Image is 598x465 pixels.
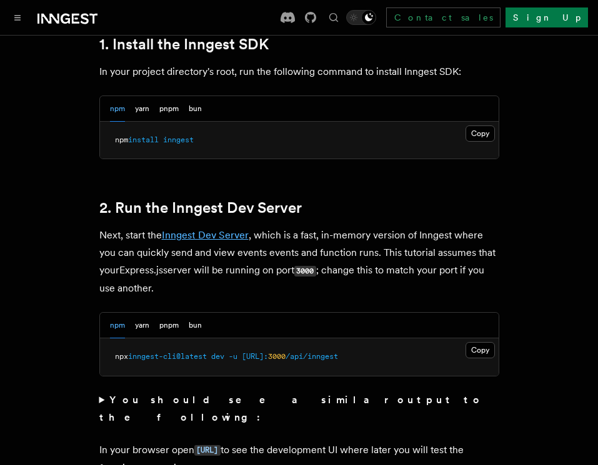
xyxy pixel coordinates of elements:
span: 3000 [268,352,286,361]
button: pnpm [159,313,179,338]
span: npm [115,135,128,144]
p: In your project directory's root, run the following command to install Inngest SDK: [99,63,499,81]
a: 2. Run the Inngest Dev Server [99,199,302,217]
button: Toggle navigation [10,10,25,25]
a: Inngest Dev Server [162,229,249,241]
button: Copy [466,125,495,142]
span: /api/inngest [286,352,338,361]
a: Sign Up [506,7,588,27]
button: Find something... [326,10,341,25]
span: -u [229,352,237,361]
button: Toggle dark mode [346,10,376,25]
span: npx [115,352,128,361]
span: [URL]: [242,352,268,361]
span: dev [211,352,224,361]
code: [URL] [194,445,221,456]
button: yarn [135,96,149,122]
a: 1. Install the Inngest SDK [99,36,269,53]
button: yarn [135,313,149,338]
code: 3000 [294,266,316,277]
button: npm [110,313,125,338]
span: install [128,135,159,144]
a: Contact sales [386,7,501,27]
a: [URL] [194,444,221,456]
summary: You should see a similar output to the following: [99,391,499,426]
button: npm [110,96,125,122]
button: Copy [466,342,495,358]
strong: You should see a similar output to the following: [99,394,484,423]
button: bun [189,96,202,122]
span: inngest [163,135,194,144]
p: Next, start the , which is a fast, in-memory version of Inngest where you can quickly send and vi... [99,227,499,297]
button: pnpm [159,96,179,122]
span: inngest-cli@latest [128,352,207,361]
button: bun [189,313,202,338]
